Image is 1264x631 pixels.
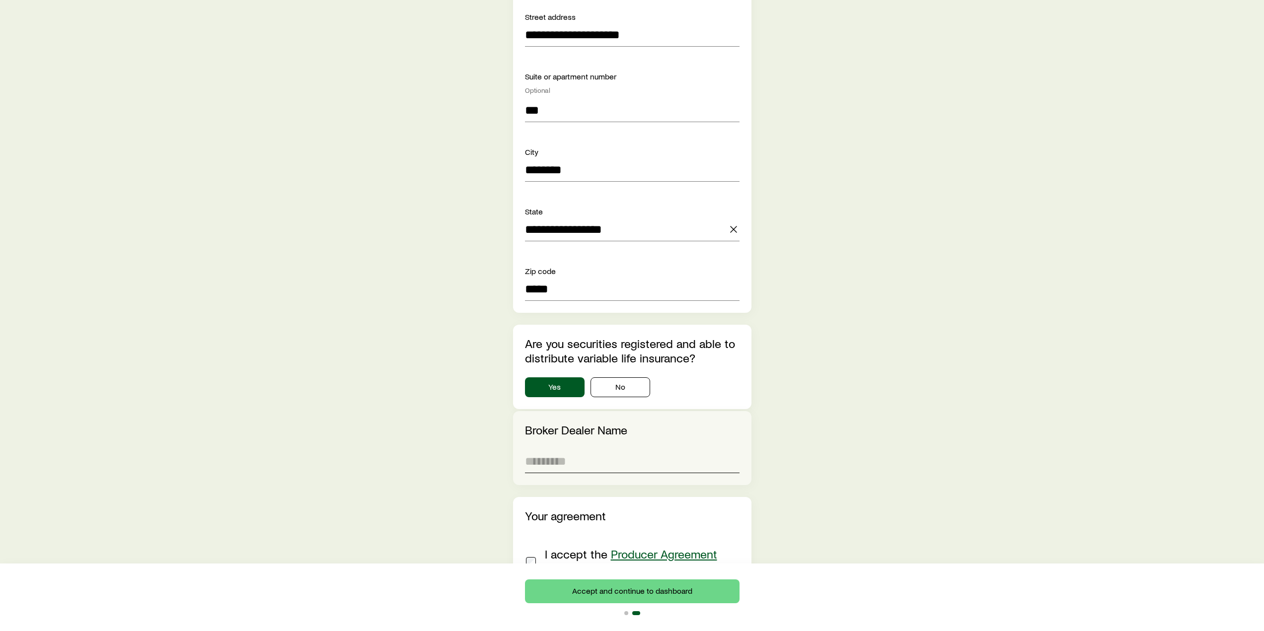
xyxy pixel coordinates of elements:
[525,265,740,277] div: Zip code
[525,422,627,437] label: Broker Dealer Name
[525,579,740,603] button: Accept and continue to dashboard
[526,557,536,567] input: I accept the Producer Agreement and Commission Schedule
[525,146,740,158] div: City
[525,377,585,397] button: Yes
[525,508,606,523] label: Your agreement
[525,70,740,94] div: Suite or apartment number
[568,561,682,575] a: Commission Schedule
[545,547,717,575] span: I accept the and
[591,377,650,397] button: No
[525,336,735,365] label: Are you securities registered and able to distribute variable life insurance?
[525,377,740,397] div: securitiesRegistrationInfo.isSecuritiesRegistered
[525,86,740,94] div: Optional
[611,547,717,561] a: Producer Agreement
[525,11,740,23] div: Street address
[525,206,740,217] div: State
